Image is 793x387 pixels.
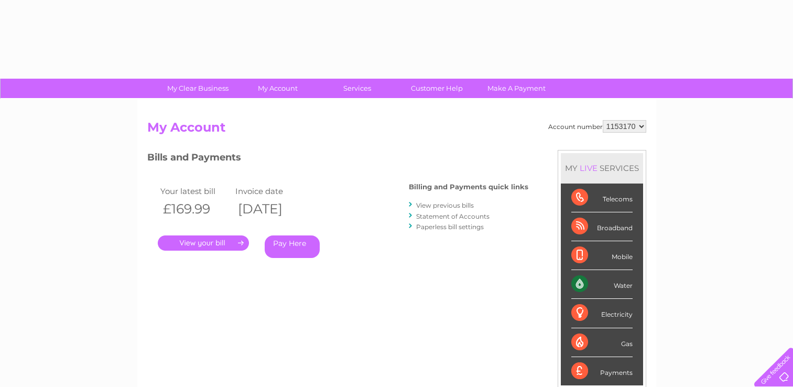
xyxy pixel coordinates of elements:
[158,235,249,251] a: .
[571,357,633,385] div: Payments
[234,79,321,98] a: My Account
[571,299,633,328] div: Electricity
[265,235,320,258] a: Pay Here
[473,79,560,98] a: Make A Payment
[416,223,484,231] a: Paperless bill settings
[314,79,400,98] a: Services
[416,201,474,209] a: View previous bills
[158,198,233,220] th: £169.99
[571,184,633,212] div: Telecoms
[578,163,600,173] div: LIVE
[571,212,633,241] div: Broadband
[571,241,633,270] div: Mobile
[571,328,633,357] div: Gas
[233,198,308,220] th: [DATE]
[158,184,233,198] td: Your latest bill
[561,153,643,183] div: MY SERVICES
[147,150,528,168] h3: Bills and Payments
[155,79,241,98] a: My Clear Business
[409,183,528,191] h4: Billing and Payments quick links
[233,184,308,198] td: Invoice date
[571,270,633,299] div: Water
[548,120,646,133] div: Account number
[416,212,490,220] a: Statement of Accounts
[394,79,480,98] a: Customer Help
[147,120,646,140] h2: My Account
